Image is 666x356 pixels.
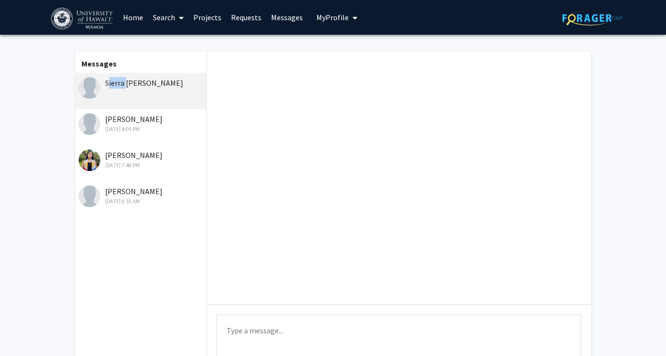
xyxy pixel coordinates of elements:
[266,0,308,34] a: Messages
[79,149,204,170] div: [PERSON_NAME]
[82,59,117,68] b: Messages
[316,13,349,22] span: My Profile
[79,185,204,206] div: [PERSON_NAME]
[79,77,100,99] img: Sierra Praiswater
[79,77,204,89] div: Sierra [PERSON_NAME]
[79,113,100,135] img: Denny Huang
[79,149,100,171] img: Alexis Molina
[79,161,204,170] div: [DATE] 7:48 PM
[189,0,226,34] a: Projects
[118,0,148,34] a: Home
[79,125,204,133] div: [DATE] 4:05 PM
[79,113,204,133] div: [PERSON_NAME]
[148,0,189,34] a: Search
[51,8,115,29] img: University of Hawaiʻi at Mānoa Logo
[79,197,204,206] div: [DATE] 8:16 AM
[226,0,266,34] a: Requests
[7,313,41,349] iframe: Chat
[562,11,623,26] img: ForagerOne Logo
[79,185,100,207] img: Aidan Chun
